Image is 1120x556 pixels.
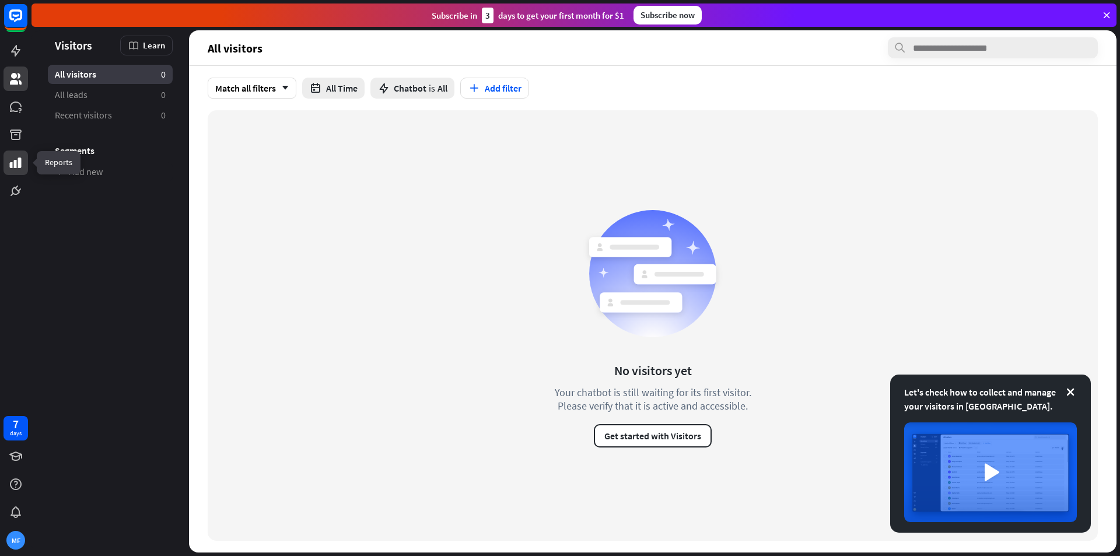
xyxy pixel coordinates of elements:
[614,362,692,379] div: No visitors yet
[13,419,19,429] div: 7
[208,41,262,55] span: All visitors
[208,78,296,99] div: Match all filters
[161,68,166,81] aside: 0
[10,429,22,438] div: days
[482,8,494,23] div: 3
[48,162,173,181] a: Add new
[48,145,173,156] h3: Segments
[161,89,166,101] aside: 0
[161,109,166,121] aside: 0
[460,78,529,99] button: Add filter
[55,39,92,52] span: Visitors
[432,8,624,23] div: Subscribe in days to get your first month for $1
[437,82,447,94] span: All
[633,6,702,25] div: Subscribe now
[904,422,1077,522] img: image
[48,106,173,125] a: Recent visitors 0
[429,82,435,94] span: is
[55,109,112,121] span: Recent visitors
[143,40,165,51] span: Learn
[276,85,289,92] i: arrow_down
[9,5,44,40] button: Open LiveChat chat widget
[394,82,426,94] span: Chatbot
[55,89,87,101] span: All leads
[533,386,772,412] div: Your chatbot is still waiting for its first visitor. Please verify that it is active and accessible.
[48,85,173,104] a: All leads 0
[55,68,96,81] span: All visitors
[302,78,365,99] button: All Time
[6,531,25,550] div: MF
[904,385,1077,413] div: Let's check how to collect and manage your visitors in [GEOGRAPHIC_DATA].
[3,416,28,440] a: 7 days
[594,424,712,447] button: Get started with Visitors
